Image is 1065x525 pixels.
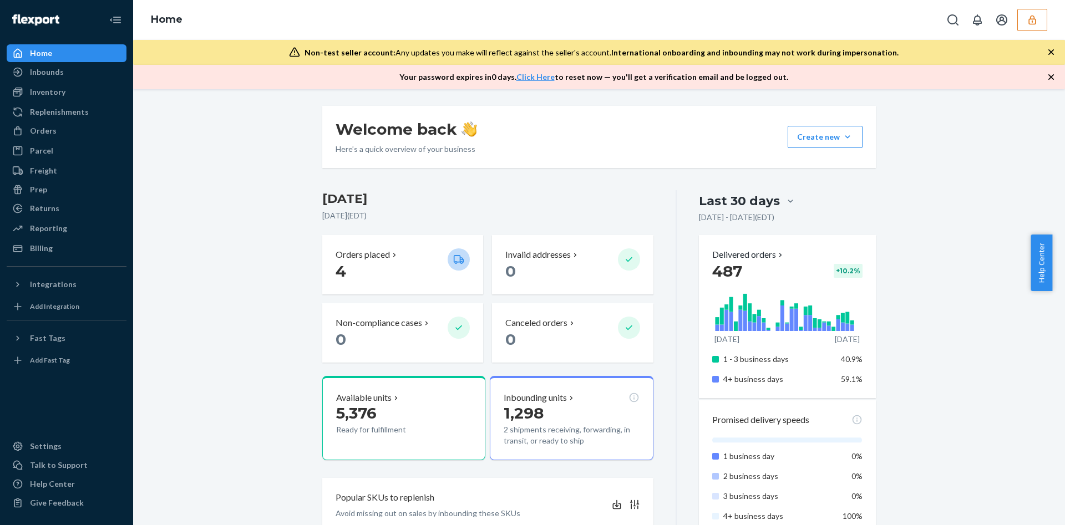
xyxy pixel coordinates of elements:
p: [DATE] [835,334,860,345]
div: Talk to Support [30,460,88,471]
div: Fast Tags [30,333,65,344]
p: [DATE] - [DATE] ( EDT ) [699,212,774,223]
div: Add Fast Tag [30,355,70,365]
button: Create new [788,126,863,148]
div: Integrations [30,279,77,290]
h1: Welcome back [336,119,477,139]
span: International onboarding and inbounding may not work during impersonation. [611,48,899,57]
button: Non-compliance cases 0 [322,303,483,363]
span: 0 [336,330,346,349]
img: Flexport logo [12,14,59,26]
div: Prep [30,184,47,195]
p: Canceled orders [505,317,567,329]
span: 0 [505,262,516,281]
span: 5,376 [336,404,377,422]
button: Canceled orders 0 [492,303,653,363]
div: Any updates you make will reflect against the seller's account. [305,47,899,58]
div: Inbounds [30,67,64,78]
div: Settings [30,441,62,452]
a: Inbounds [7,63,126,81]
p: Promised delivery speeds [712,414,809,426]
p: 4+ business days [723,511,833,522]
button: Fast Tags [7,329,126,347]
div: Help Center [30,478,75,490]
button: Open account menu [991,9,1013,31]
p: 2 business days [723,471,833,482]
button: Inbounding units1,2982 shipments receiving, forwarding, in transit, or ready to ship [490,376,653,460]
p: 4+ business days [723,374,833,385]
button: Available units5,376Ready for fulfillment [322,376,485,460]
button: Open notifications [966,9,988,31]
button: Invalid addresses 0 [492,235,653,294]
span: 4 [336,262,346,281]
div: Freight [30,165,57,176]
p: Avoid missing out on sales by inbounding these SKUs [336,508,520,519]
a: Talk to Support [7,456,126,474]
span: 59.1% [841,374,863,384]
a: Home [7,44,126,62]
span: 487 [712,262,742,281]
p: Here’s a quick overview of your business [336,144,477,155]
a: Add Fast Tag [7,351,126,369]
p: Popular SKUs to replenish [336,491,434,504]
a: Billing [7,239,126,257]
a: Orders [7,122,126,140]
div: Returns [30,203,59,214]
p: Inbounding units [504,391,567,404]
a: Home [151,13,182,26]
ol: breadcrumbs [142,4,191,36]
div: Reporting [30,223,67,234]
span: Non-test seller account: [305,48,395,57]
button: Orders placed 4 [322,235,483,294]
button: Help Center [1031,235,1052,291]
p: 2 shipments receiving, forwarding, in transit, or ready to ship [504,424,639,446]
span: 100% [843,511,863,521]
div: Billing [30,243,53,254]
button: Delivered orders [712,248,785,261]
a: Add Integration [7,298,126,315]
p: [DATE] [714,334,739,345]
p: Your password expires in 0 days . to reset now — you'll get a verification email and be logged out. [399,72,788,83]
button: Open Search Box [942,9,964,31]
div: Orders [30,125,57,136]
p: Non-compliance cases [336,317,422,329]
a: Help Center [7,475,126,493]
div: Home [30,48,52,59]
span: 0% [851,451,863,461]
a: Returns [7,200,126,217]
a: Click Here [516,72,555,81]
span: 0% [851,491,863,501]
span: 1,298 [504,404,544,422]
a: Reporting [7,220,126,237]
div: Give Feedback [30,497,84,508]
a: Replenishments [7,103,126,121]
a: Freight [7,162,126,180]
a: Parcel [7,142,126,160]
p: [DATE] ( EDT ) [322,210,653,221]
div: Parcel [30,145,53,156]
div: Replenishments [30,106,89,118]
a: Inventory [7,83,126,101]
a: Settings [7,437,126,455]
a: Prep [7,181,126,198]
p: 3 business days [723,491,833,502]
p: 1 business day [723,451,833,462]
img: hand-wave emoji [461,121,477,137]
p: Invalid addresses [505,248,571,261]
div: + 10.2 % [834,264,863,278]
span: 40.9% [841,354,863,364]
div: Add Integration [30,302,79,311]
p: 1 - 3 business days [723,354,833,365]
button: Give Feedback [7,494,126,512]
p: Available units [336,391,392,404]
button: Integrations [7,276,126,293]
p: Orders placed [336,248,390,261]
span: 0 [505,330,516,349]
h3: [DATE] [322,190,653,208]
p: Ready for fulfillment [336,424,439,435]
div: Last 30 days [699,192,780,210]
span: 0% [851,471,863,481]
div: Inventory [30,86,65,98]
